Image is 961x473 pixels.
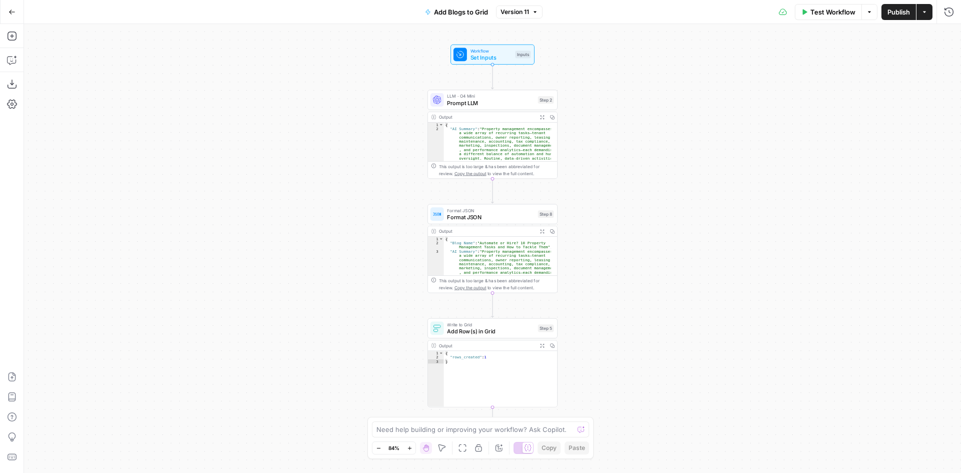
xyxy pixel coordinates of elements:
[454,171,487,176] span: Copy the output
[447,321,535,328] span: Write to Grid
[428,237,444,241] div: 1
[428,241,444,249] div: 2
[491,65,494,89] g: Edge from start to step_2
[447,99,535,107] span: Prompt LLM
[538,210,554,218] div: Step 8
[447,93,535,99] span: LLM · O4 Mini
[454,285,487,290] span: Copy the output
[538,324,554,332] div: Step 5
[538,441,561,454] button: Copy
[439,277,554,291] div: This output is too large & has been abbreviated for review. to view the full content.
[810,7,855,17] span: Test Workflow
[491,179,494,203] g: Edge from step_2 to step_8
[428,127,444,240] div: 2
[439,123,443,127] span: Toggle code folding, rows 1 through 3
[542,443,557,452] span: Copy
[447,327,535,335] span: Add Row(s) in Grid
[428,359,444,363] div: 3
[881,4,916,20] button: Publish
[439,342,535,349] div: Output
[439,163,554,177] div: This output is too large & has been abbreviated for review. to view the full content.
[447,213,535,221] span: Format JSON
[427,204,558,293] div: Format JSONFormat JSONStep 8Output{ "Blog Name":"Automate or Hire? 10 Property Management Tasks a...
[427,318,558,407] div: Write to GridAdd Row(s) in GridStep 5Output{ "rows_created":1}
[491,293,494,317] g: Edge from step_8 to step_5
[496,6,543,19] button: Version 11
[428,351,444,355] div: 1
[388,444,399,452] span: 84%
[419,4,494,20] button: Add Blogs to Grid
[569,443,585,452] span: Paste
[470,48,512,54] span: Workflow
[428,123,444,127] div: 1
[565,441,589,454] button: Paste
[887,7,910,17] span: Publish
[501,8,529,17] span: Version 11
[427,90,558,179] div: LLM · O4 MiniPrompt LLMStep 2Output{ "AI Summary":"Property management encompasses a wide array o...
[515,51,531,58] div: Inputs
[447,207,535,213] span: Format JSON
[439,114,535,120] div: Output
[470,53,512,62] span: Set Inputs
[538,96,554,104] div: Step 2
[434,7,488,17] span: Add Blogs to Grid
[428,249,444,363] div: 3
[439,237,443,241] span: Toggle code folding, rows 1 through 4
[439,228,535,234] div: Output
[428,355,444,359] div: 2
[795,4,861,20] button: Test Workflow
[439,351,443,355] span: Toggle code folding, rows 1 through 3
[427,45,558,65] div: WorkflowSet InputsInputs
